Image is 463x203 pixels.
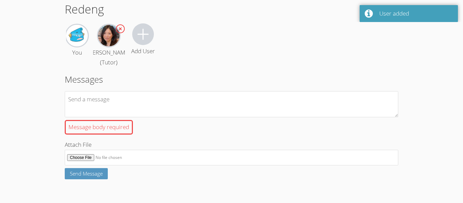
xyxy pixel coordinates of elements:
[65,1,398,18] h1: Redeng
[87,48,130,67] div: [PERSON_NAME] (Tutor)
[65,141,92,148] span: Attach File
[72,48,82,58] div: You
[70,170,103,177] span: Send Message
[65,91,398,117] textarea: Message body required
[66,25,88,46] img: BRITTANEY HEATON
[65,150,398,166] input: Attach File
[65,120,133,135] div: Message body required
[98,25,120,46] img: Grace Chu
[65,168,108,179] button: Send Message
[65,73,398,86] h2: Messages
[131,46,155,56] div: Add User
[379,10,453,17] div: User added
